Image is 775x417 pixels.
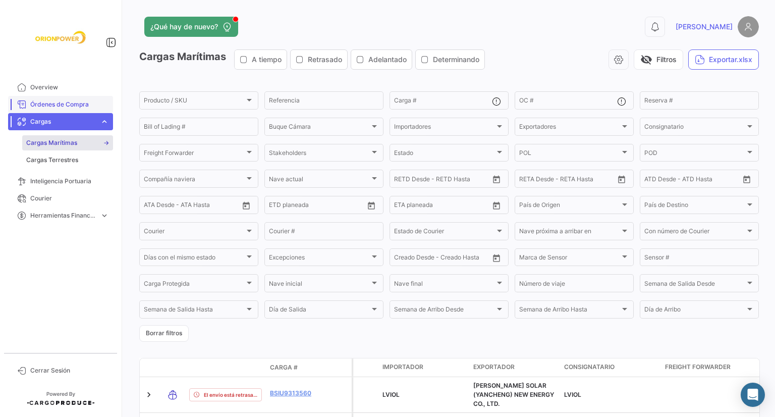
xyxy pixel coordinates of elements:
[144,390,154,400] a: Expand/Collapse Row
[419,177,465,184] input: Hasta
[30,177,109,186] span: Inteligencia Portuaria
[519,307,620,315] span: Semana de Arribo Hasta
[560,358,661,377] datatable-header-cell: Consignatario
[382,362,423,372] span: Importador
[144,255,245,263] span: Días con el mismo estado
[144,229,245,236] span: Courier
[489,250,504,266] button: Open calendar
[8,173,113,190] a: Inteligencia Portuaria
[688,49,759,70] button: Exportar.xlsx
[489,172,504,187] button: Open calendar
[30,83,109,92] span: Overview
[144,151,245,158] span: Freight Forwarder
[378,358,469,377] datatable-header-cell: Importador
[519,151,620,158] span: POL
[738,16,759,37] img: placeholder-user.png
[30,211,96,220] span: Herramientas Financieras
[644,151,745,158] span: POD
[252,55,282,65] span: A tiempo
[676,22,733,32] span: [PERSON_NAME]
[564,362,615,372] span: Consignatario
[661,358,762,377] datatable-header-cell: Freight Forwarder
[634,49,683,70] button: visibility_offFiltros
[394,125,495,132] span: Importadores
[469,358,560,377] datatable-header-cell: Exportador
[144,307,245,315] span: Semana de Salida Hasta
[30,366,109,375] span: Cerrar Sesión
[394,151,495,158] span: Estado
[519,229,620,236] span: Nave próxima a arribar en
[739,172,754,187] button: Open calendar
[26,155,78,165] span: Cargas Terrestres
[665,362,731,372] span: Freight Forwarder
[144,282,245,289] span: Carga Protegida
[139,325,189,342] button: Borrar filtros
[382,391,400,398] span: LVIOL
[519,125,620,132] span: Exportadores
[394,177,412,184] input: Desde
[433,55,479,65] span: Determinando
[269,255,370,263] span: Excepciones
[741,383,765,407] div: Abrir Intercom Messenger
[22,152,113,168] a: Cargas Terrestres
[394,282,495,289] span: Nave final
[294,203,340,210] input: Hasta
[100,211,109,220] span: expand_more
[683,177,729,184] input: ATD Hasta
[544,177,590,184] input: Hasta
[644,307,745,315] span: Día de Arribo
[185,363,266,372] datatable-header-cell: Estado de Envio
[182,203,227,210] input: ATA Hasta
[644,203,745,210] span: País de Destino
[8,190,113,207] a: Courier
[353,358,378,377] datatable-header-cell: Carga Protegida
[239,198,254,213] button: Open calendar
[326,363,352,372] datatable-header-cell: Póliza
[394,307,495,315] span: Semana de Arribo Desde
[519,203,620,210] span: País de Origen
[144,17,238,37] button: ¿Qué hay de nuevo?
[416,50,484,69] button: Determinando
[270,389,322,398] a: BSIU9313560
[291,50,347,69] button: Retrasado
[519,177,537,184] input: Desde
[473,362,515,372] span: Exportador
[419,203,465,210] input: Hasta
[30,194,109,203] span: Courier
[269,203,287,210] input: Desde
[269,151,370,158] span: Stakeholders
[364,198,379,213] button: Open calendar
[644,125,745,132] span: Consignatario
[489,198,504,213] button: Open calendar
[269,282,370,289] span: Nave inicial
[564,391,581,398] span: LVIOL
[26,138,77,147] span: Cargas Marítimas
[8,79,113,96] a: Overview
[269,125,370,132] span: Buque Cámara
[308,55,342,65] span: Retrasado
[204,391,257,399] span: El envío está retrasado.
[30,100,109,109] span: Órdenes de Compra
[235,50,287,69] button: A tiempo
[394,203,412,210] input: Desde
[394,229,495,236] span: Estado de Courier
[269,177,370,184] span: Nave actual
[394,255,434,263] input: Creado Desde
[30,117,96,126] span: Cargas
[100,117,109,126] span: expand_more
[519,255,620,263] span: Marca de Sensor
[8,96,113,113] a: Órdenes de Compra
[144,98,245,106] span: Producto / SKU
[644,282,745,289] span: Semana de Salida Desde
[269,307,370,315] span: Día de Salida
[139,49,488,70] h3: Cargas Marítimas
[441,255,487,263] input: Creado Hasta
[270,363,298,372] span: Carga #
[614,172,629,187] button: Open calendar
[150,22,218,32] span: ¿Qué hay de nuevo?
[368,55,407,65] span: Adelantado
[644,229,745,236] span: Con número de Courier
[35,12,86,63] img: f26a05d0-2fea-4301-a0f6-b8409df5d1eb.jpeg
[160,363,185,372] datatable-header-cell: Modo de Transporte
[144,177,245,184] span: Compañía naviera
